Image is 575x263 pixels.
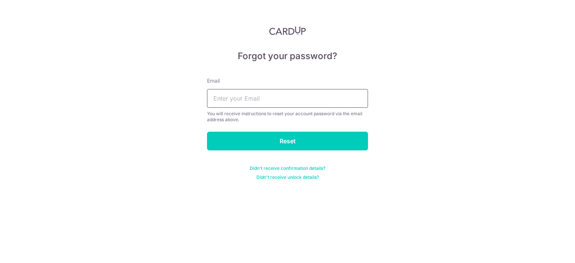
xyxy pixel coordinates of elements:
div: You will receive instructions to reset your account password via the email address above. [207,111,368,123]
a: Didn't receive unlock details? [256,174,319,180]
input: Reset [207,132,368,150]
input: Enter your Email [207,89,368,108]
a: Didn't receive confirmation details? [250,165,325,171]
h5: Forgot your password? [207,50,368,62]
img: CardUp Logo [269,26,306,35]
label: Email [207,77,220,85]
